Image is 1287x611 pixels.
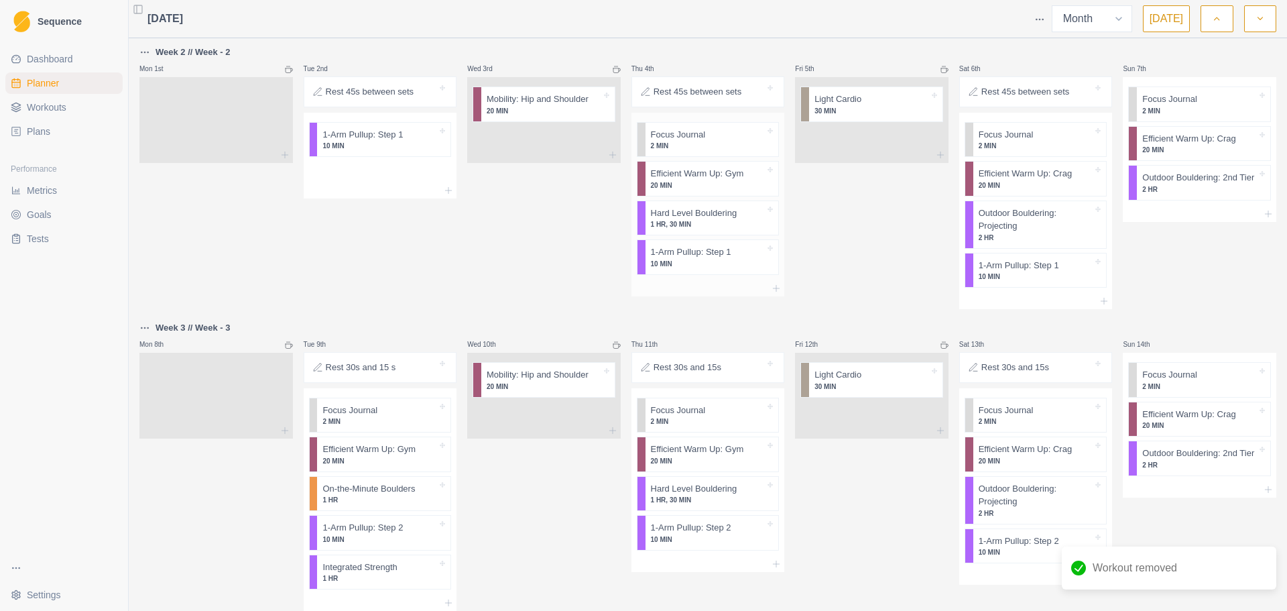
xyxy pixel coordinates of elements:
[979,128,1034,142] p: Focus Journal
[814,93,861,106] p: Light Cardio
[979,272,1093,282] p: 10 MIN
[631,352,785,383] div: Rest 30s and 15s
[487,93,589,106] p: Mobility: Hip and Shoulder
[979,404,1034,417] p: Focus Journal
[27,208,52,221] span: Goals
[651,259,765,269] p: 10 MIN
[814,382,929,392] p: 30 MIN
[467,64,507,74] p: Wed 3rd
[27,232,49,245] span: Tests
[322,456,437,466] p: 20 MIN
[651,521,731,535] p: 1-Arm Pullup: Step 2
[979,167,1072,180] p: Efficient Warm Up: Crag
[637,239,780,275] div: 1-Arm Pullup: Step 110 MIN
[1123,64,1163,74] p: Sun 7th
[322,521,403,535] p: 1-Arm Pullup: Step 2
[304,64,344,74] p: Tue 2nd
[467,339,507,349] p: Wed 10th
[322,495,437,505] p: 1 HR
[1142,447,1254,460] p: Outdoor Bouldering: 2nd Tier
[979,141,1093,151] p: 2 MIN
[979,547,1093,557] p: 10 MIN
[637,437,780,472] div: Efficient Warm Up: Gym20 MIN
[654,361,721,374] p: Rest 30s and 15s
[979,207,1093,233] p: Outdoor Bouldering: Projecting
[959,339,999,349] p: Sat 13th
[651,219,765,229] p: 1 HR, 30 MIN
[5,584,123,606] button: Settings
[156,321,231,335] p: Week 3 // Week - 3
[139,64,180,74] p: Mon 1st
[651,456,765,466] p: 20 MIN
[309,476,452,512] div: On-the-Minute Boulders1 HR
[322,404,377,417] p: Focus Journal
[1128,87,1271,122] div: Focus Journal2 MIN
[326,85,414,99] p: Rest 45s between sets
[147,11,183,27] span: [DATE]
[631,76,785,107] div: Rest 45s between sets
[1142,106,1257,116] p: 2 MIN
[27,101,66,114] span: Workouts
[979,456,1093,466] p: 20 MIN
[309,437,452,472] div: Efficient Warm Up: Gym20 MIN
[979,535,1059,548] p: 1-Arm Pullup: Step 2
[309,122,452,158] div: 1-Arm Pullup: Step 110 MIN
[326,361,396,374] p: Rest 30s and 15 s
[651,535,765,545] p: 10 MIN
[487,368,589,382] p: Mobility: Hip and Shoulder
[965,201,1107,249] div: Outdoor Bouldering: Projecting2 HR
[1142,145,1257,155] p: 20 MIN
[5,228,123,249] a: Tests
[651,443,744,456] p: Efficient Warm Up: Gym
[651,482,737,496] p: Hard Level Bouldering
[651,404,706,417] p: Focus Journal
[5,180,123,201] a: Metrics
[1128,402,1271,437] div: Efficient Warm Up: Crag20 MIN
[1123,339,1163,349] p: Sun 14th
[5,72,123,94] a: Planner
[304,339,344,349] p: Tue 9th
[5,121,123,142] a: Plans
[965,398,1107,433] div: Focus Journal2 MIN
[1142,421,1257,431] p: 20 MIN
[979,416,1093,427] p: 2 MIN
[1142,93,1197,106] p: Focus Journal
[637,122,780,158] div: Focus Journal2 MIN
[965,253,1107,288] div: 1-Arm Pullup: Step 110 MIN
[1128,126,1271,162] div: Efficient Warm Up: Crag20 MIN
[322,141,437,151] p: 10 MIN
[965,476,1107,524] div: Outdoor Bouldering: Projecting2 HR
[637,161,780,197] div: Efficient Warm Up: Gym20 MIN
[795,64,835,74] p: Fri 5th
[1142,368,1197,382] p: Focus Journal
[322,443,416,456] p: Efficient Warm Up: Gym
[309,555,452,590] div: Integrated Strength1 HR
[473,362,615,398] div: Mobility: Hip and Shoulder20 MIN
[1128,165,1271,201] div: Outdoor Bouldering: 2nd Tier2 HR
[1062,547,1276,590] div: Workout removed
[1128,362,1271,398] div: Focus Journal2 MIN
[981,85,1070,99] p: Rest 45s between sets
[965,161,1107,197] div: Efficient Warm Up: Crag20 MIN
[5,5,123,38] a: LogoSequence
[959,352,1113,383] div: Rest 30s and 15s
[637,476,780,512] div: Hard Level Bouldering1 HR, 30 MIN
[965,122,1107,158] div: Focus Journal2 MIN
[637,201,780,236] div: Hard Level Bouldering1 HR, 30 MIN
[651,180,765,190] p: 20 MIN
[487,106,601,116] p: 20 MIN
[27,76,59,90] span: Planner
[5,204,123,225] a: Goals
[1143,5,1190,32] button: [DATE]
[654,85,742,99] p: Rest 45s between sets
[304,76,457,107] div: Rest 45s between sets
[651,167,744,180] p: Efficient Warm Up: Gym
[651,495,765,505] p: 1 HR, 30 MIN
[309,398,452,433] div: Focus Journal2 MIN
[637,515,780,551] div: 1-Arm Pullup: Step 210 MIN
[651,128,706,142] p: Focus Journal
[27,52,73,66] span: Dashboard
[631,64,672,74] p: Thu 4th
[1128,441,1271,476] div: Outdoor Bouldering: 2nd Tier2 HR
[651,141,765,151] p: 2 MIN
